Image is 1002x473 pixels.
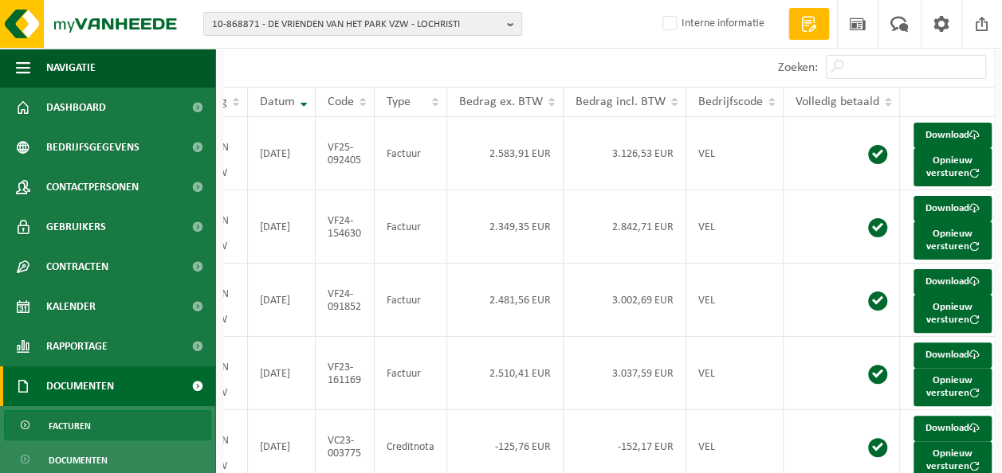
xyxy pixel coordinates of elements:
span: Rapportage [46,326,108,366]
td: 2.481,56 EUR [447,264,564,337]
span: Facturen [49,411,91,441]
span: Dashboard [46,88,106,127]
span: 10-868871 - DE VRIENDEN VAN HET PARK VZW - LOCHRISTI [212,13,501,37]
span: Code [328,96,354,108]
button: Opnieuw versturen [914,221,992,260]
td: [DATE] [248,117,316,190]
td: Factuur [375,264,447,337]
span: Documenten [46,366,114,406]
span: Bedrijfscode [698,96,763,108]
td: 3.037,59 EUR [564,337,686,410]
td: 2.349,35 EUR [447,190,564,264]
span: Bedrag incl. BTW [576,96,666,108]
span: Gebruikers [46,207,106,247]
td: VEL [686,117,784,190]
a: Facturen [4,410,211,440]
td: [DATE] [248,190,316,264]
span: Bedrijfsgegevens [46,127,139,167]
button: Opnieuw versturen [914,368,992,406]
td: 3.126,53 EUR [564,117,686,190]
td: [DATE] [248,337,316,410]
td: VF23-161169 [316,337,375,410]
a: Download [914,123,992,148]
button: 10-868871 - DE VRIENDEN VAN HET PARK VZW - LOCHRISTI [203,12,522,36]
span: Datum [260,96,295,108]
td: 3.002,69 EUR [564,264,686,337]
td: VF24-091852 [316,264,375,337]
td: Factuur [375,337,447,410]
td: VF25-092405 [316,117,375,190]
span: Navigatie [46,48,96,88]
span: Kalender [46,287,96,326]
button: Opnieuw versturen [914,148,992,186]
td: VEL [686,190,784,264]
td: VF24-154630 [316,190,375,264]
a: Download [914,196,992,221]
td: 2.583,91 EUR [447,117,564,190]
td: VEL [686,337,784,410]
a: Download [914,342,992,368]
button: Opnieuw versturen [914,295,992,333]
td: [DATE] [248,264,316,337]
span: Type [387,96,411,108]
td: Factuur [375,117,447,190]
td: 2.842,71 EUR [564,190,686,264]
label: Zoeken: [778,61,818,74]
span: Volledig betaald [796,96,879,108]
span: Contracten [46,247,108,287]
a: Download [914,416,992,441]
a: Download [914,269,992,295]
td: VEL [686,264,784,337]
td: 2.510,41 EUR [447,337,564,410]
span: Contactpersonen [46,167,139,207]
span: Bedrag ex. BTW [459,96,543,108]
td: Factuur [375,190,447,264]
label: Interne informatie [659,12,764,36]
